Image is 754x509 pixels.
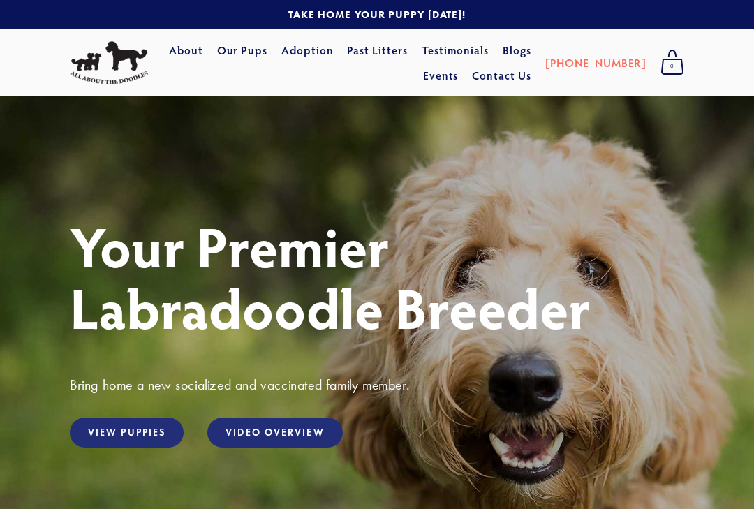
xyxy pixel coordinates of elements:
img: All About The Doodles [70,41,148,84]
a: View Puppies [70,418,184,448]
h3: Bring home a new socialized and vaccinated family member. [70,376,684,394]
h1: Your Premier Labradoodle Breeder [70,215,684,338]
a: Testimonials [422,38,489,63]
a: Past Litters [347,43,408,57]
a: Adoption [281,38,334,63]
a: Video Overview [207,418,342,448]
a: Contact Us [472,63,531,88]
a: 0 items in cart [653,45,691,80]
a: [PHONE_NUMBER] [545,50,646,75]
a: Our Pups [217,38,268,63]
a: About [169,38,203,63]
a: Events [423,63,459,88]
span: 0 [660,57,684,75]
a: Blogs [503,38,531,63]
